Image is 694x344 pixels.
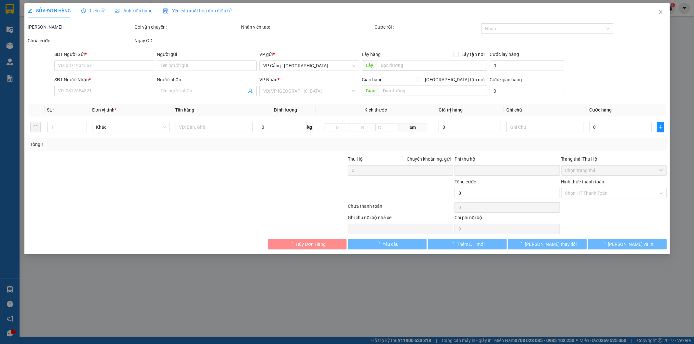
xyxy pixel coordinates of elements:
[81,8,104,13] span: Lịch sử
[288,242,295,246] span: loading
[157,51,257,58] div: Người gửi
[375,124,399,131] input: C
[561,155,666,163] div: Trạng thái Thu Hộ
[248,88,253,94] span: user-add
[28,37,133,44] div: Chưa cước :
[134,23,240,31] div: Gói vận chuyển:
[454,155,560,165] div: Phí thu hộ
[504,104,587,116] th: Ghi chú
[30,122,41,132] button: delete
[490,86,564,96] input: Cước giao hàng
[651,3,670,21] button: Close
[28,8,32,13] span: edit
[457,241,484,248] span: Thêm ĐH mới
[241,23,373,31] div: Nhân viên tạo:
[565,165,662,175] span: Chọn trạng thái
[30,141,268,148] div: Tổng: 1
[54,76,154,83] div: SĐT Người Nhận
[81,8,86,13] span: clock-circle
[347,214,453,224] div: Ghi chú nội bộ nhà xe
[459,51,487,58] span: Lấy tận nơi
[54,51,154,58] div: SĐT Người Gửi
[347,203,454,214] div: Chưa thanh toán
[490,60,564,71] input: Cước lấy hàng
[450,242,457,246] span: loading
[350,124,376,131] input: R
[588,239,666,249] button: [PERSON_NAME] và In
[259,51,359,58] div: VP gửi
[518,242,525,246] span: loading
[47,107,52,112] span: SL
[361,77,382,82] span: Giao hàng
[658,9,663,15] span: close
[383,241,399,248] span: Yêu cầu
[561,179,604,184] label: Hình thức thanh toán
[375,242,383,246] span: loading
[175,107,194,112] span: Tên hàng
[157,76,257,83] div: Người nhận
[490,52,519,57] label: Cước lấy hàng
[379,86,487,96] input: Dọc đường
[506,122,584,132] input: Ghi Chú
[399,124,427,131] span: cm
[376,60,487,71] input: Dọc đường
[490,77,522,82] label: Cước giao hàng
[347,156,362,162] span: Thu Hộ
[361,60,376,71] span: Lấy
[175,122,253,132] input: VD: Bàn, Ghế
[454,179,476,184] span: Tổng cước
[601,242,608,246] span: loading
[295,241,325,248] span: Hủy Đơn Hàng
[96,122,166,132] span: Khác
[28,23,133,31] div: [PERSON_NAME]:
[374,23,480,31] div: Cước rồi :
[657,125,664,130] span: plus
[657,122,664,132] button: plus
[364,107,387,112] span: Kích thước
[28,8,71,13] span: SỬA ĐƠN HÀNG
[439,107,463,112] span: Giá trị hàng
[361,86,379,96] span: Giao
[348,239,427,249] button: Yêu cầu
[525,241,577,248] span: [PERSON_NAME] thay đổi
[263,61,355,71] span: VP Cảng - Hà Nội
[589,107,612,112] span: Cước hàng
[608,241,653,248] span: [PERSON_NAME] và In
[268,239,347,249] button: Hủy Đơn Hàng
[115,8,153,13] span: Ảnh kiện hàng
[324,124,350,131] input: D
[163,8,232,13] span: Yêu cầu xuất hóa đơn điện tử
[428,239,506,249] button: Thêm ĐH mới
[508,239,586,249] button: [PERSON_NAME] thay đổi
[306,122,313,132] span: kg
[115,8,119,13] span: picture
[404,155,453,163] span: Chuyển khoản ng. gửi
[134,37,240,44] div: Ngày GD:
[274,107,297,112] span: Định lượng
[259,77,278,82] span: VP Nhận
[361,52,380,57] span: Lấy hàng
[92,107,116,112] span: Đơn vị tính
[422,76,487,83] span: [GEOGRAPHIC_DATA] tận nơi
[454,214,560,224] div: Chi phí nội bộ
[163,8,168,14] img: icon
